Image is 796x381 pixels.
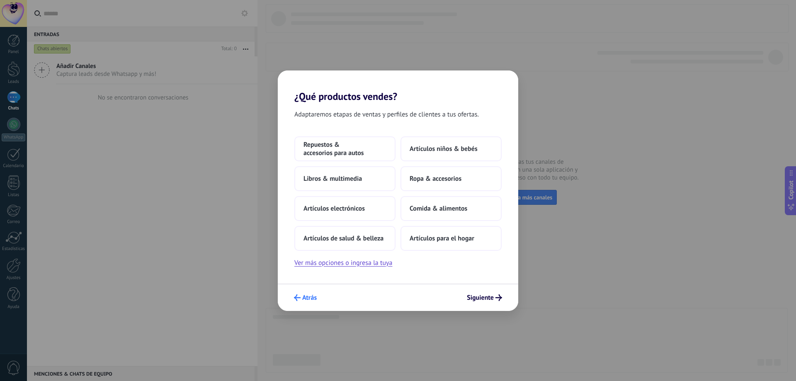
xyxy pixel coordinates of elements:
h2: ¿Qué productos vendes? [278,70,518,102]
button: Repuestos & accesorios para autos [294,136,396,161]
span: Libros & multimedia [303,175,362,183]
button: Artículos niños & bebés [400,136,502,161]
span: Siguiente [467,295,494,301]
span: Ropa & accesorios [410,175,461,183]
button: Comida & alimentos [400,196,502,221]
span: Artículos electrónicos [303,204,365,213]
span: Comida & alimentos [410,204,467,213]
span: Artículos para el hogar [410,234,474,243]
button: Artículos para el hogar [400,226,502,251]
button: Artículos de salud & belleza [294,226,396,251]
button: Siguiente [463,291,506,305]
span: Atrás [302,295,317,301]
span: Artículos de salud & belleza [303,234,383,243]
button: Ropa & accesorios [400,166,502,191]
span: Adaptaremos etapas de ventas y perfiles de clientes a tus ofertas. [294,109,479,120]
button: Artículos electrónicos [294,196,396,221]
span: Artículos niños & bebés [410,145,478,153]
button: Atrás [290,291,320,305]
span: Repuestos & accesorios para autos [303,141,386,157]
button: Libros & multimedia [294,166,396,191]
button: Ver más opciones o ingresa la tuya [294,257,392,268]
